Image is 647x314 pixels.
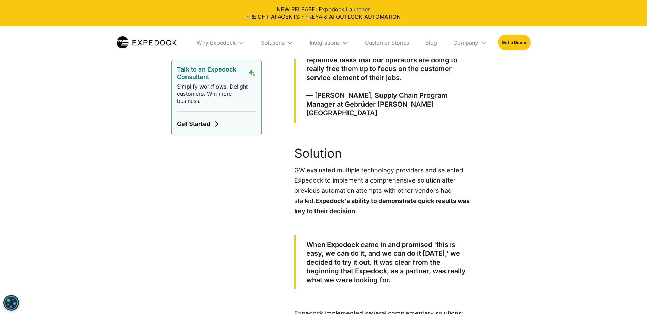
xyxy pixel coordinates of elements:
a: Get Started [177,119,256,129]
div: Why Expedock [197,39,236,46]
p: GW evaluated multiple technology providers and selected Expedock to implement a comprehensive sol... [294,165,476,216]
div: Company [448,26,492,59]
div: Simplify workflows. Delight customers. Win more business. [177,83,256,104]
h2: Solution [294,145,476,162]
a: Customer Stories [359,26,415,59]
div: Solutions [261,39,285,46]
a: Blog [420,26,442,59]
div: Integrations [310,39,340,46]
blockquote: We needed to try to automate a lot of the repetitive tasks that our operators are doing to really... [294,42,476,123]
p: ‍ [294,131,476,141]
iframe: Chat Widget [613,281,647,314]
div: NEW RELEASE: Expedock Launches [5,5,642,21]
p: ‍ [294,298,476,308]
div: Company [453,39,478,46]
div: Solutions [256,26,299,59]
div: Why Expedock [191,26,250,59]
a: FREIGHT AI AGENTS - FREYA & AI OUTLOOK AUTOMATION [5,13,642,20]
blockquote: When Expedock came in and promised 'this is easy, we can do it, and we can do it [DATE],' we deci... [294,235,476,289]
div: Talk to an Expedock Consultant [177,66,249,80]
p: ‍ [294,216,476,226]
div: Get Started [177,121,210,127]
a: Get a Demo [498,35,530,50]
div: Integrations [304,26,354,59]
strong: Expedock's ability to demonstrate quick results was key to their decision. [294,197,470,215]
